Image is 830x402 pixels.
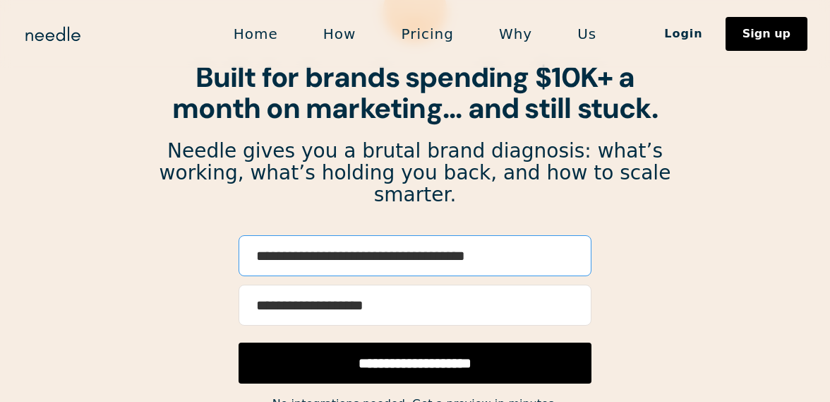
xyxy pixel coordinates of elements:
[742,28,790,40] div: Sign up
[555,19,619,49] a: Us
[642,22,726,46] a: Login
[211,19,301,49] a: Home
[301,19,379,49] a: How
[158,141,672,206] p: Needle gives you a brutal brand diagnosis: what’s working, what’s holding you back, and how to sc...
[378,19,476,49] a: Pricing
[239,235,591,384] form: Email Form
[476,19,555,49] a: Why
[172,59,658,126] strong: Built for brands spending $10K+ a month on marketing... and still stuck.
[726,17,807,51] a: Sign up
